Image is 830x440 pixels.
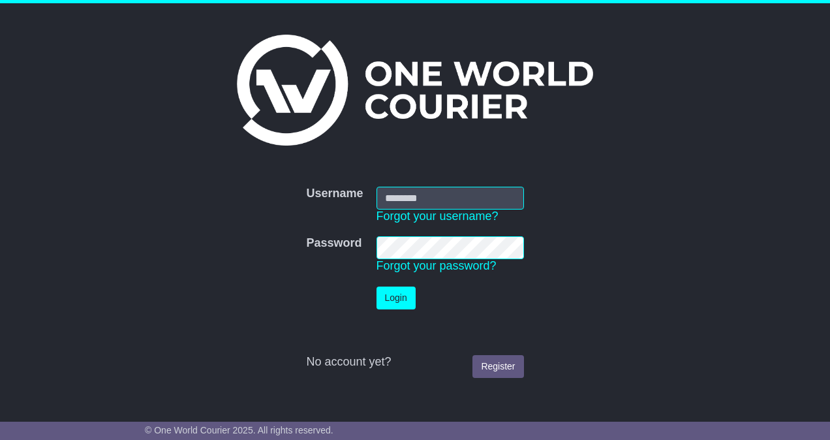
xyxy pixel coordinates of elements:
[306,355,523,369] div: No account yet?
[145,425,333,435] span: © One World Courier 2025. All rights reserved.
[377,210,499,223] a: Forgot your username?
[377,287,416,309] button: Login
[306,236,361,251] label: Password
[377,259,497,272] a: Forgot your password?
[306,187,363,201] label: Username
[472,355,523,378] a: Register
[237,35,593,146] img: One World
